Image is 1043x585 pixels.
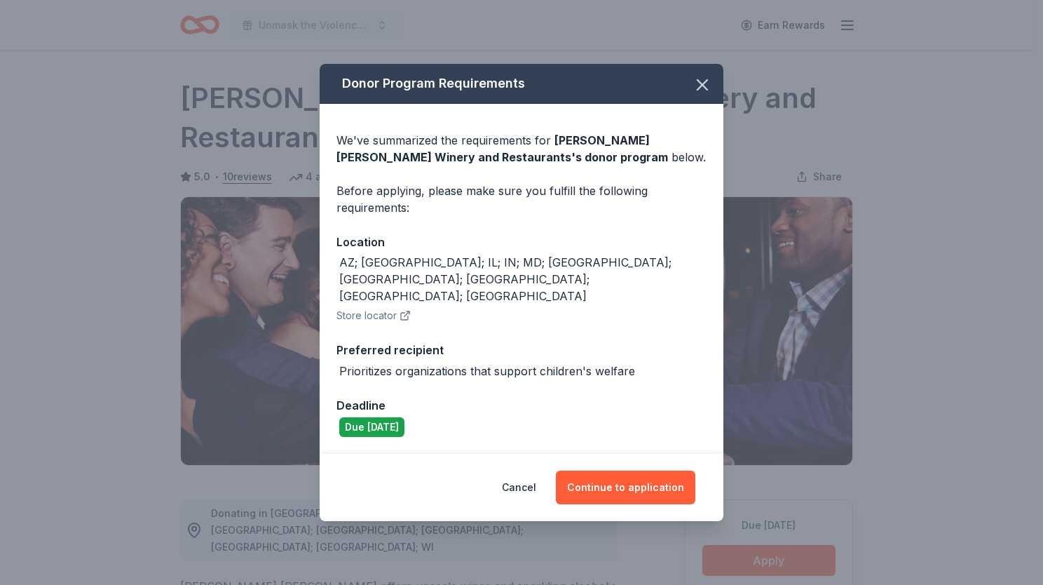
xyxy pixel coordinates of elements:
[339,363,635,379] div: Prioritizes organizations that support children's welfare
[336,132,707,166] div: We've summarized the requirements for below.
[320,64,723,104] div: Donor Program Requirements
[556,471,695,504] button: Continue to application
[336,341,707,359] div: Preferred recipient
[336,307,411,324] button: Store locator
[336,396,707,415] div: Deadline
[336,233,707,251] div: Location
[336,182,707,216] div: Before applying, please make sure you fulfill the following requirements:
[502,471,536,504] button: Cancel
[339,417,404,437] div: Due [DATE]
[339,254,707,304] div: AZ; [GEOGRAPHIC_DATA]; IL; IN; MD; [GEOGRAPHIC_DATA]; [GEOGRAPHIC_DATA]; [GEOGRAPHIC_DATA]; [GEOG...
